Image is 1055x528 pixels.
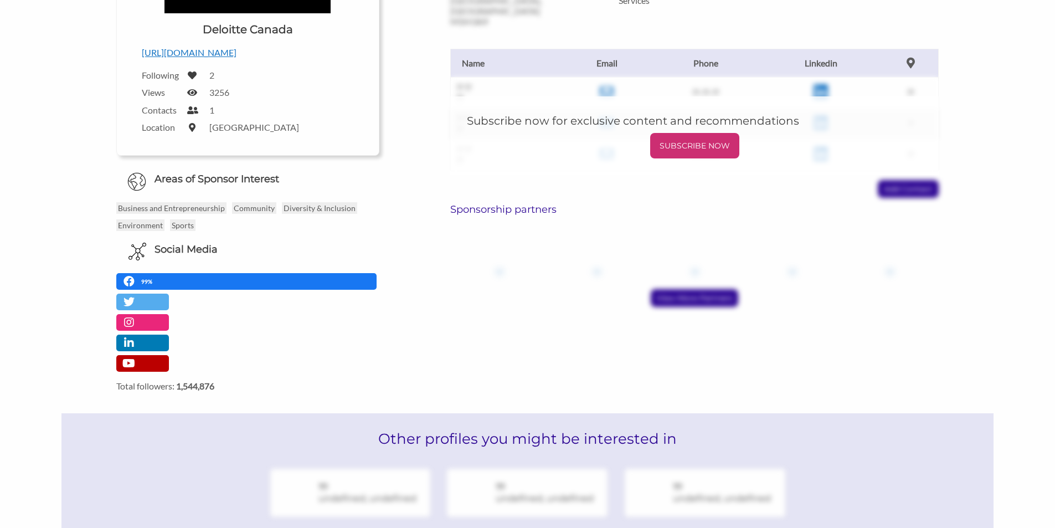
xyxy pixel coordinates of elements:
[655,137,735,154] p: SUBSCRIBE NOW
[142,45,354,60] p: [URL][DOMAIN_NAME]
[450,203,939,216] h6: Sponsorship partners
[450,49,561,77] th: Name
[142,122,181,132] label: Location
[561,49,652,77] th: Email
[652,49,759,77] th: Phone
[759,49,883,77] th: Linkedin
[209,87,229,98] label: 3256
[467,113,922,129] h5: Subscribe now for exclusive content and recommendations
[232,202,276,214] p: Community
[141,276,155,287] p: 99%
[116,381,379,391] label: Total followers:
[116,202,227,214] p: Business and Entrepreneurship
[61,413,993,464] h2: Other profiles you might be interested in
[108,172,388,186] h6: Areas of Sponsor Interest
[209,122,299,132] label: [GEOGRAPHIC_DATA]
[209,70,214,80] label: 2
[155,243,218,257] h6: Social Media
[142,87,181,98] label: Views
[142,70,181,80] label: Following
[142,105,181,115] label: Contacts
[127,172,146,191] img: Globe Icon
[170,219,195,231] p: Sports
[116,219,164,231] p: Environment
[176,381,214,391] strong: 1,544,876
[209,105,214,115] label: 1
[128,243,146,260] img: Social Media Icon
[467,133,922,158] a: SUBSCRIBE NOW
[203,22,293,37] h1: Deloitte Canada
[282,202,357,214] p: Diversity & Inclusion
